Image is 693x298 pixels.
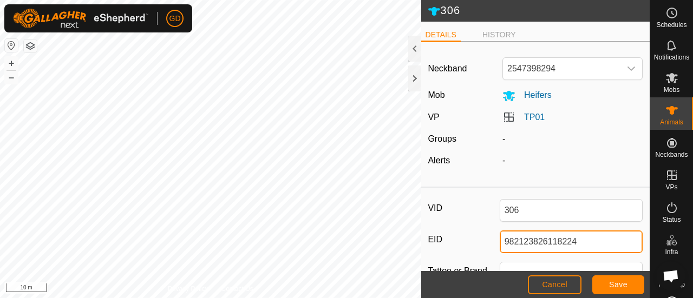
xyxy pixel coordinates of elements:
a: TP01 [524,112,545,122]
label: Alerts [428,156,450,165]
button: Cancel [528,275,581,294]
span: Infra [665,249,678,255]
h2: 306 [428,4,650,18]
button: + [5,57,18,70]
label: Neckband [428,62,467,75]
a: Privacy Policy [168,284,208,294]
button: – [5,71,18,84]
span: Neckbands [655,151,688,158]
span: Mobs [664,87,679,93]
span: Save [609,280,627,289]
span: Schedules [656,22,687,28]
span: Animals [660,119,683,125]
label: VP [428,112,439,122]
img: Gallagher Logo [13,9,148,28]
span: Status [662,216,681,223]
span: Notifications [654,54,689,61]
span: Heatmap [658,281,685,288]
label: Groups [428,134,456,143]
button: Reset Map [5,39,18,52]
span: VPs [665,184,677,190]
li: DETAILS [421,29,461,42]
label: VID [428,199,499,217]
label: EID [428,230,499,249]
label: Mob [428,90,444,100]
div: - [498,133,647,145]
div: Open chat [656,261,685,290]
button: Save [592,275,644,294]
label: Tattoo or Brand [428,262,499,280]
span: 2547398294 [503,58,620,80]
span: Heifers [515,90,552,100]
div: - [498,154,647,167]
div: dropdown trigger [620,58,642,80]
span: Cancel [542,280,567,289]
a: Contact Us [221,284,253,294]
button: Map Layers [24,39,37,52]
li: HISTORY [478,29,520,41]
span: GD [169,13,181,24]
